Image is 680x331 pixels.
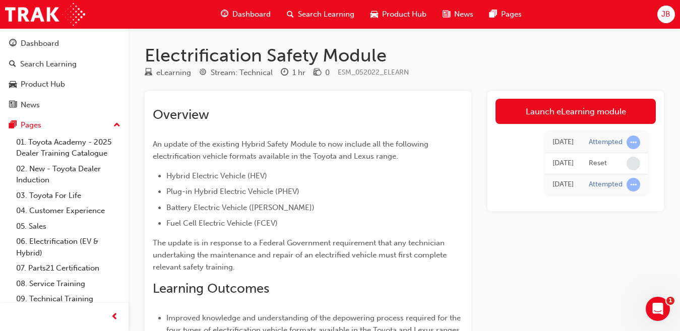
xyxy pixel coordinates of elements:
[156,67,191,79] div: eLearning
[9,101,17,110] span: news-icon
[314,69,321,78] span: money-icon
[5,3,85,26] img: Trak
[21,119,41,131] div: Pages
[314,67,330,79] div: Price
[21,38,59,49] div: Dashboard
[45,75,58,82] span: Trak
[12,219,125,234] a: 05. Sales
[177,4,195,22] div: Close
[589,180,623,189] div: Attempted
[12,291,125,307] a: 09. Technical Training
[292,67,305,79] div: 1 hr
[287,8,294,21] span: search-icon
[12,276,125,292] a: 08. Service Training
[21,79,65,90] div: Product Hub
[12,161,125,188] a: 02. New - Toyota Dealer Induction
[12,188,125,204] a: 03. Toyota For Life
[4,75,125,94] a: Product Hub
[158,4,177,23] button: Home
[4,116,125,135] button: Pages
[21,110,181,129] div: Welcome to your new Training Resource Centre!
[145,67,191,79] div: Type
[443,8,450,21] span: news-icon
[552,179,574,190] div: Wed Sep 10 2025 21:21:49 GMT+1000 (Australian Eastern Standard Time)
[153,238,449,272] span: The update is in response to a Federal Government requirement that any technician undertaking the...
[7,4,26,23] button: go back
[454,9,473,20] span: News
[338,68,409,77] span: Learning resource code
[552,158,574,169] div: Wed Sep 10 2025 21:34:27 GMT+1000 (Australian Eastern Standard Time)
[232,9,271,20] span: Dashboard
[153,140,430,161] span: An update of the existing Hybrid Safety Module to now include all the following electrification v...
[145,44,664,67] h1: Electrification Safety Module
[279,4,362,25] a: search-iconSearch Learning
[12,135,125,161] a: 01. Toyota Academy - 2025 Dealer Training Catalogue
[281,69,288,78] span: clock-icon
[298,9,354,20] span: Search Learning
[199,69,207,78] span: target-icon
[113,119,120,132] span: up-icon
[49,13,98,23] p: Active 21h ago
[145,69,152,78] span: learningResourceType_ELEARNING-icon
[657,6,675,23] button: JB
[4,96,125,114] a: News
[501,9,522,20] span: Pages
[4,32,125,116] button: DashboardSearch LearningProduct HubNews
[4,34,125,53] a: Dashboard
[20,58,77,70] div: Search Learning
[166,219,278,228] span: Fuel Cell Electric Vehicle (FCEV)
[58,75,145,82] span: from [GEOGRAPHIC_DATA]
[49,5,66,13] h1: Trak
[481,4,530,25] a: pages-iconPages
[382,9,426,20] span: Product Hub
[9,121,17,130] span: pages-icon
[12,260,125,276] a: 07. Parts21 Certification
[166,187,299,196] span: Plug-in Hybrid Electric Vehicle (PHEV)
[370,8,378,21] span: car-icon
[627,136,640,149] span: learningRecordVerb_ATTEMPT-icon
[111,311,118,323] span: prev-icon
[166,171,267,180] span: Hybrid Electric Vehicle (HEV)
[627,157,640,170] span: learningRecordVerb_NONE-icon
[153,107,209,122] span: Overview
[9,39,17,48] span: guage-icon
[9,60,16,69] span: search-icon
[8,58,194,162] div: Trak says…
[211,67,273,79] div: Stream: Technical
[325,67,330,79] div: 0
[589,159,607,168] div: Reset
[9,80,17,89] span: car-icon
[4,55,125,74] a: Search Learning
[12,203,125,219] a: 04. Customer Experience
[21,99,40,111] div: News
[666,297,674,305] span: 1
[552,137,574,148] div: Wed Sep 10 2025 21:34:28 GMT+1000 (Australian Eastern Standard Time)
[153,281,269,296] span: Learning Outcomes
[489,8,497,21] span: pages-icon
[281,67,305,79] div: Duration
[496,99,656,124] a: Launch eLearning module
[589,138,623,147] div: Attempted
[21,71,37,87] div: Profile image for Trak
[166,203,315,212] span: Battery Electric Vehicle ([PERSON_NAME])
[362,4,435,25] a: car-iconProduct Hub
[661,9,670,20] span: JB
[199,67,273,79] div: Stream
[646,297,670,321] iframe: Intercom live chat
[21,95,181,105] div: Hello [PERSON_NAME],
[12,234,125,260] a: 06. Electrification (EV & Hybrid)
[435,4,481,25] a: news-iconNews
[8,58,194,150] div: Profile image for TrakTrakfrom [GEOGRAPHIC_DATA]Hello [PERSON_NAME],Welcome to your new Training ...
[213,4,279,25] a: guage-iconDashboard
[221,8,228,21] span: guage-icon
[29,6,45,22] div: Profile image for Trak
[627,178,640,191] span: learningRecordVerb_ATTEMPT-icon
